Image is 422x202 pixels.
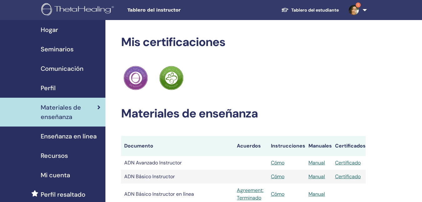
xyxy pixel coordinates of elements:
th: Manuales [305,136,332,156]
span: Mi cuenta [41,170,70,180]
th: Certificados [332,136,366,156]
span: Comunicación [41,64,84,73]
a: Cómo [271,159,284,166]
span: Perfil resaltado [41,190,85,199]
a: Cómo [271,173,284,180]
span: Recursos [41,151,68,160]
th: Instrucciones [268,136,305,156]
th: Acuerdos [234,136,268,156]
a: Tablero del estudiante [276,4,344,16]
a: Cómo [271,191,284,197]
span: 1 [356,3,361,8]
a: Manual [308,159,325,166]
span: Perfil [41,83,56,93]
img: Practitioner [159,66,184,90]
img: logo.png [41,3,116,17]
span: Seminarios [41,44,74,54]
a: Manual [308,191,325,197]
h2: Mis certificaciones [121,35,366,49]
a: Certificado [335,173,361,180]
span: Enseñanza en línea [41,132,97,141]
th: Documento [121,136,234,156]
img: graduation-cap-white.svg [281,7,289,13]
td: ADN Avanzado Instructor [121,156,234,170]
img: Practitioner [124,66,148,90]
a: Manual [308,173,325,180]
h2: Materiales de enseñanza [121,106,366,121]
td: ADN Básico Instructor [121,170,234,184]
span: Materiales de enseñanza [41,103,97,122]
img: default.jpg [349,5,359,15]
span: Hogar [41,25,58,34]
a: Certificado [335,159,361,166]
span: Tablero del instructor [127,7,221,13]
a: Agreement: Terminado [237,187,265,202]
